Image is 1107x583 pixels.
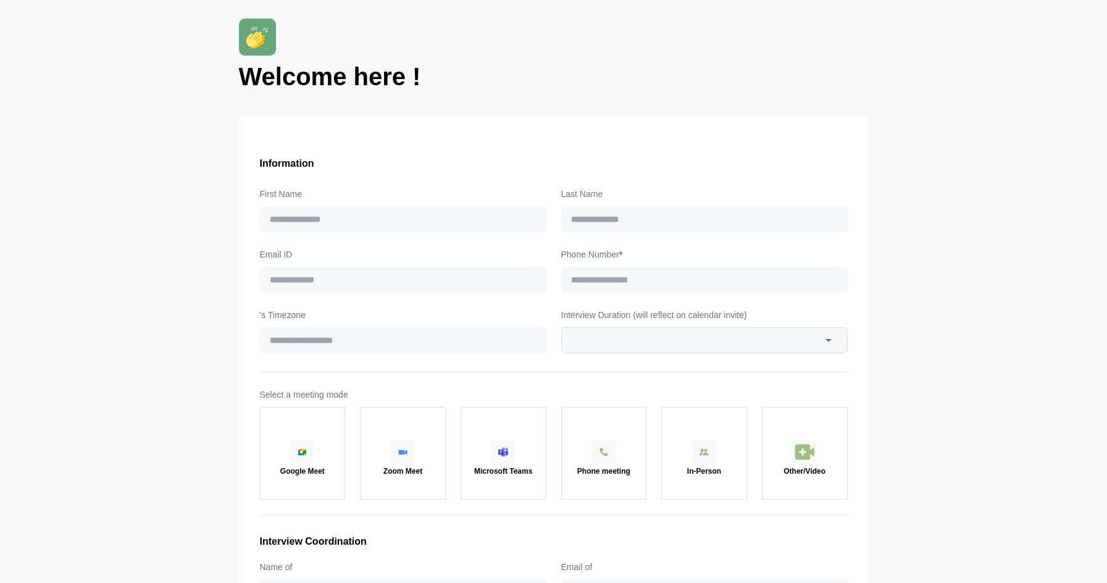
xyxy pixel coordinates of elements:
label: Email of [561,560,848,574]
h1: Welcome here ! [239,61,869,93]
label: Interview Duration (will reflect on calendar invite) [561,308,848,322]
label: Select a meeting mode [260,387,848,402]
p: Google Meet [280,468,325,475]
p: Microsoft Teams [474,468,532,475]
p: Phone meeting [577,468,630,475]
label: Name of [260,560,546,574]
p: Other/Video [783,468,825,475]
h3: Interview Coordination [260,534,848,550]
label: 's Timezone [260,308,546,322]
label: Last Name [561,187,848,201]
label: First Name [260,187,546,201]
p: In-Person [687,468,721,475]
label: Email ID [260,247,546,262]
p: Zoom Meet [383,468,422,475]
label: Phone Number [561,247,848,262]
h3: Information [260,156,848,172]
